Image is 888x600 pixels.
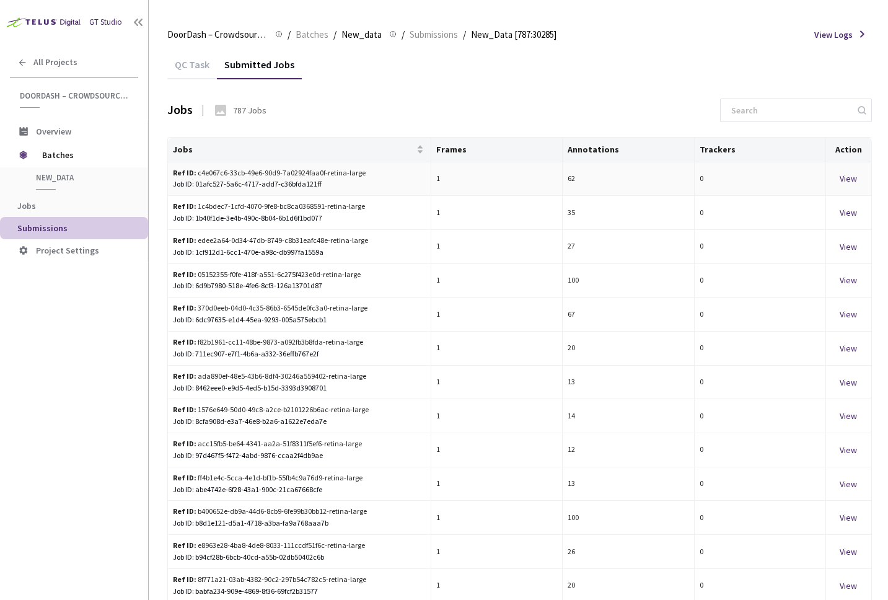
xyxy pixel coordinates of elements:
[173,472,387,484] div: ff4b1e4c-5cca-4e1d-bf1b-55fb4c9a76d9-retina-large
[402,27,405,42] li: /
[563,535,694,569] td: 26
[431,501,563,535] td: 1
[563,162,694,196] td: 62
[233,104,266,117] div: 787 Jobs
[410,27,458,42] span: Submissions
[33,57,77,68] span: All Projects
[173,404,387,416] div: 1576e649-50d0-49c8-a2ce-b2101226b6ac-retina-large
[831,443,866,457] div: View
[173,303,196,312] b: Ref ID:
[695,230,826,264] td: 0
[563,196,694,230] td: 35
[173,213,426,224] div: Job ID: 1b40f1de-3e4b-490c-8b04-6b1d6f1bd077
[695,399,826,433] td: 0
[695,467,826,501] td: 0
[814,29,853,41] span: View Logs
[173,348,426,360] div: Job ID: 711ec907-e7f1-4b6a-a332-36effb767e2f
[831,342,866,355] div: View
[563,467,694,501] td: 13
[695,535,826,569] td: 0
[173,506,196,516] b: Ref ID:
[563,332,694,366] td: 20
[407,27,460,41] a: Submissions
[167,101,193,119] div: Jobs
[563,230,694,264] td: 27
[168,138,431,162] th: Jobs
[695,501,826,535] td: 0
[173,302,387,314] div: 370d0eeb-04d0-4c35-86b3-6545de0fc3a0-retina-large
[20,90,131,101] span: DoorDash – Crowdsource Catalog Annotation
[831,376,866,389] div: View
[463,27,466,42] li: /
[173,586,426,598] div: Job ID: babfa234-909e-4869-8f36-69fcf2b31577
[173,484,426,496] div: Job ID: abe4742e-6f28-43a1-900c-21ca67668cfe
[431,467,563,501] td: 1
[173,371,387,382] div: ada890ef-48e5-43b6-8df4-30246a559402-retina-large
[831,477,866,491] div: View
[173,235,387,247] div: edee2a64-0d34-47db-8749-c8b31eafc48e-retina-large
[431,264,563,298] td: 1
[173,337,196,346] b: Ref ID:
[431,230,563,264] td: 1
[173,371,196,381] b: Ref ID:
[831,273,866,287] div: View
[173,382,426,394] div: Job ID: 8462eee0-e9d5-4ed5-b15d-3393d3908701
[826,138,872,162] th: Action
[431,138,563,162] th: Frames
[341,27,382,42] span: New_data
[173,552,426,563] div: Job ID: b94cf28b-6bcb-40cd-a55b-02db50402c6b
[831,409,866,423] div: View
[724,99,856,121] input: Search
[173,269,387,281] div: 05152355-f0fe-418f-a551-6c275f423e0d-retina-large
[173,337,387,348] div: f82b1961-cc11-48be-9873-a092fb3b8fda-retina-large
[173,236,196,245] b: Ref ID:
[293,27,331,41] a: Batches
[563,366,694,400] td: 13
[563,264,694,298] td: 100
[563,138,694,162] th: Annotations
[831,172,866,185] div: View
[471,27,556,42] span: New_Data [787:30285]
[36,126,71,137] span: Overview
[563,399,694,433] td: 14
[36,245,99,256] span: Project Settings
[831,206,866,219] div: View
[17,223,68,234] span: Submissions
[167,58,217,79] div: QC Task
[831,579,866,593] div: View
[431,535,563,569] td: 1
[431,196,563,230] td: 1
[288,27,291,42] li: /
[563,298,694,332] td: 67
[42,143,127,167] span: Batches
[831,240,866,254] div: View
[296,27,328,42] span: Batches
[695,138,826,162] th: Trackers
[563,501,694,535] td: 100
[173,405,196,414] b: Ref ID:
[173,168,196,177] b: Ref ID:
[173,450,426,462] div: Job ID: 97d467f5-f472-4abd-9876-ccaa2f4db9ae
[173,438,387,450] div: acc15fb5-be64-4341-aa2a-51f8311f5ef6-retina-large
[173,540,196,550] b: Ref ID:
[173,179,426,190] div: Job ID: 01afc527-5a6c-4717-add7-c36bfda121ff
[831,511,866,524] div: View
[173,270,196,279] b: Ref ID:
[173,575,196,584] b: Ref ID:
[173,314,426,326] div: Job ID: 6dc97635-e1d4-45ea-9293-005a575ebcb1
[173,144,414,154] span: Jobs
[563,433,694,467] td: 12
[333,27,336,42] li: /
[173,518,426,529] div: Job ID: b8d1e121-d5a1-4718-a3ba-fa9a768aaa7b
[173,574,387,586] div: 8f771a21-03ab-4382-90c2-297b54c782c5-retina-large
[831,307,866,321] div: View
[173,167,387,179] div: c4e067c6-33cb-49e6-90d9-7a02924faa0f-retina-large
[695,366,826,400] td: 0
[173,506,387,518] div: b400652e-db9a-44d6-8cb9-6fe99b30bb12-retina-large
[431,399,563,433] td: 1
[695,162,826,196] td: 0
[431,162,563,196] td: 1
[695,433,826,467] td: 0
[695,332,826,366] td: 0
[695,298,826,332] td: 0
